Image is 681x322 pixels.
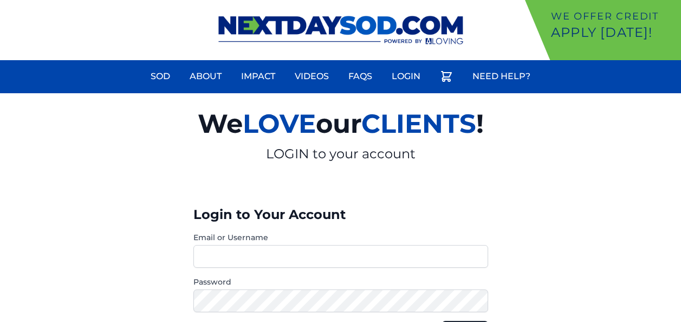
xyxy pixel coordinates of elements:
a: Sod [144,63,177,89]
a: About [183,63,228,89]
h2: We our ! [72,102,609,145]
a: Videos [288,63,335,89]
label: Password [193,276,488,287]
a: FAQs [342,63,379,89]
h3: Login to Your Account [193,206,488,223]
p: LOGIN to your account [72,145,609,163]
p: We offer Credit [551,9,677,24]
span: LOVE [243,108,316,139]
a: Need Help? [466,63,537,89]
p: Apply [DATE]! [551,24,677,41]
a: Impact [235,63,282,89]
span: CLIENTS [361,108,476,139]
a: Login [385,63,427,89]
label: Email or Username [193,232,488,243]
